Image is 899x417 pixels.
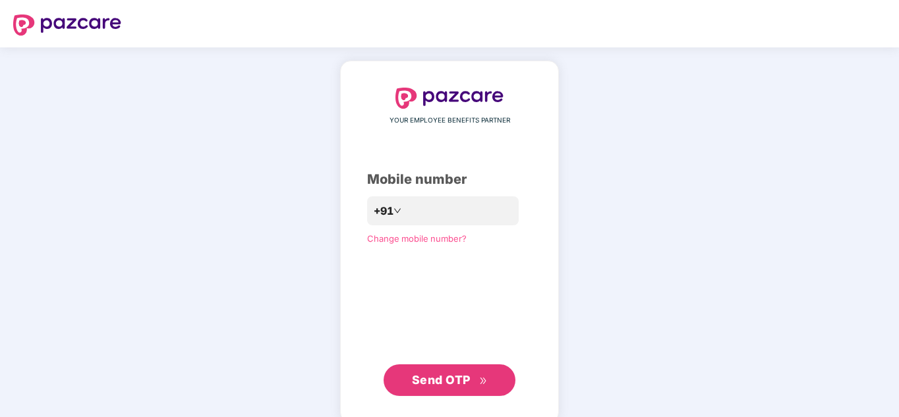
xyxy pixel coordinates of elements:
[367,169,532,190] div: Mobile number
[390,115,510,126] span: YOUR EMPLOYEE BENEFITS PARTNER
[395,88,504,109] img: logo
[393,207,401,215] span: down
[13,14,121,36] img: logo
[384,364,515,396] button: Send OTPdouble-right
[479,377,488,385] span: double-right
[367,233,467,244] a: Change mobile number?
[412,373,471,387] span: Send OTP
[374,203,393,219] span: +91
